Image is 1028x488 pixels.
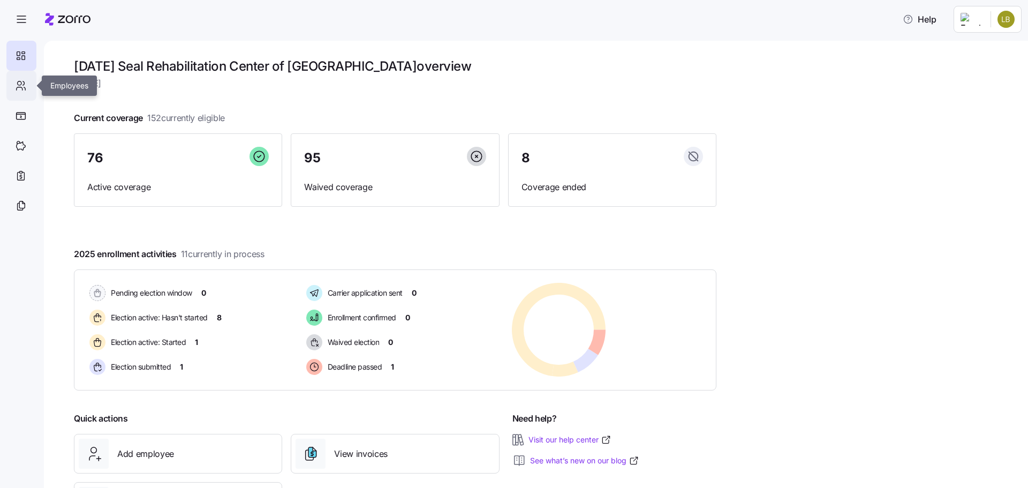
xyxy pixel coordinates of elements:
[108,312,208,323] span: Election active: Hasn't started
[74,58,716,74] h1: [DATE] Seal Rehabilitation Center of [GEOGRAPHIC_DATA] overview
[147,111,225,125] span: 152 currently eligible
[903,13,936,26] span: Help
[108,337,186,348] span: Election active: Started
[997,11,1015,28] img: 1af8aab67717610295fc0a914effc0fd
[324,312,396,323] span: Enrollment confirmed
[74,77,716,90] span: [DATE]
[388,337,393,348] span: 0
[87,181,269,194] span: Active coverage
[195,337,198,348] span: 1
[521,181,703,194] span: Coverage ended
[961,13,982,26] img: Employer logo
[324,337,380,348] span: Waived election
[334,447,388,461] span: View invoices
[894,9,945,30] button: Help
[108,362,171,372] span: Election submitted
[324,288,403,298] span: Carrier application sent
[74,247,264,261] span: 2025 enrollment activities
[324,362,382,372] span: Deadline passed
[391,362,394,372] span: 1
[217,312,222,323] span: 8
[412,288,417,298] span: 0
[405,312,410,323] span: 0
[201,288,206,298] span: 0
[521,152,530,164] span: 8
[530,455,639,466] a: See what’s new on our blog
[304,181,486,194] span: Waived coverage
[181,247,264,261] span: 11 currently in process
[87,152,103,164] span: 76
[74,111,225,125] span: Current coverage
[512,412,557,425] span: Need help?
[117,447,174,461] span: Add employee
[74,412,128,425] span: Quick actions
[304,152,320,164] span: 95
[180,362,183,372] span: 1
[528,434,611,445] a: Visit our help center
[108,288,192,298] span: Pending election window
